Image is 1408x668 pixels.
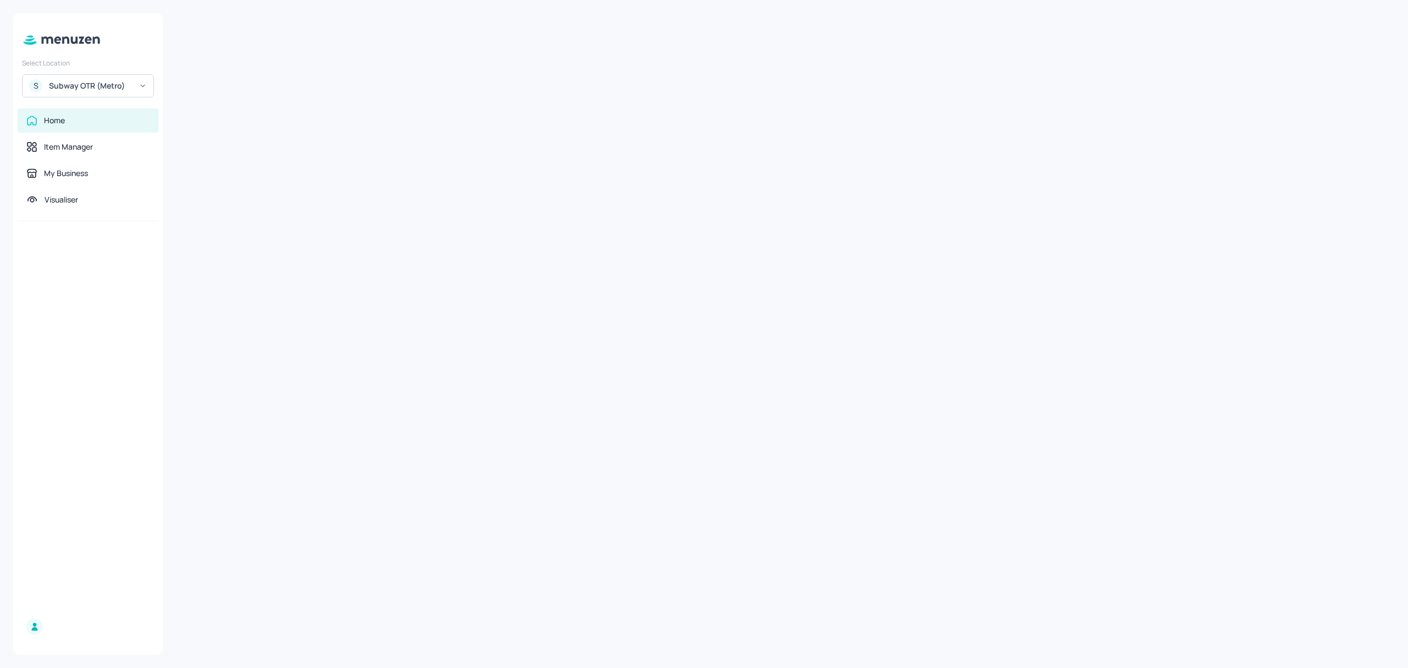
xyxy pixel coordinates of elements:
[44,141,93,152] div: Item Manager
[44,115,65,126] div: Home
[45,194,78,205] div: Visualiser
[44,168,88,179] div: My Business
[29,79,42,92] div: S
[49,80,132,91] div: Subway OTR (Metro)
[22,58,154,68] div: Select Location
